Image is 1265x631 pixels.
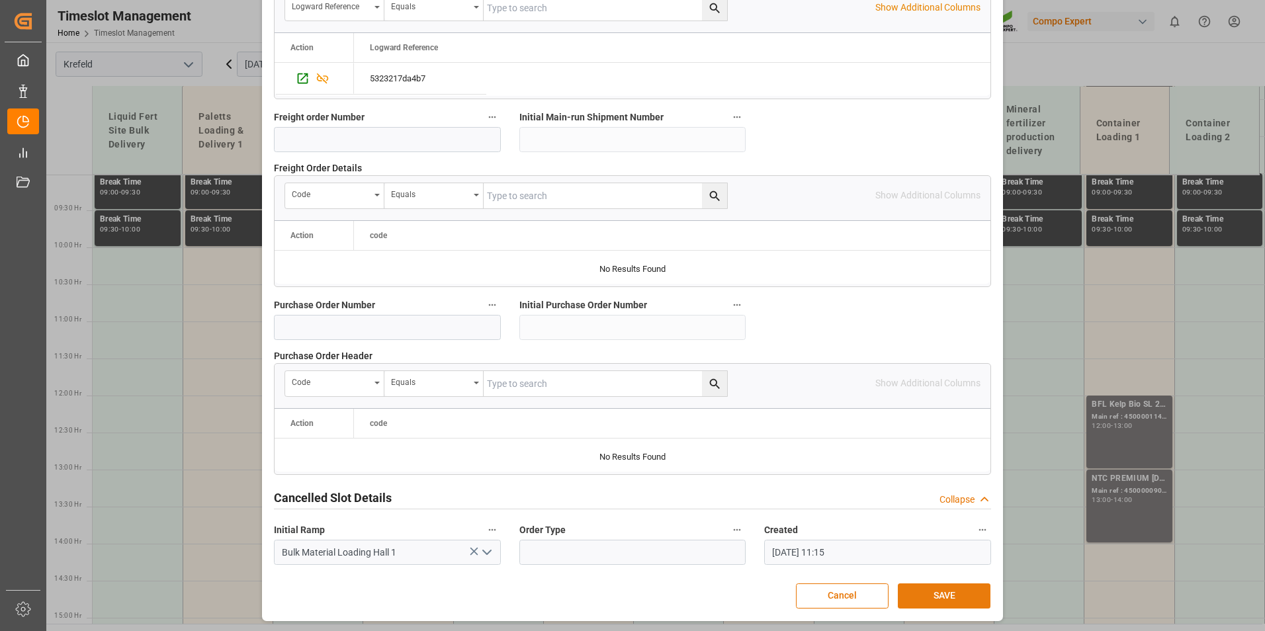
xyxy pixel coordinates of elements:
span: Initial Purchase Order Number [519,298,647,312]
div: Action [290,43,314,52]
div: code [292,185,370,200]
div: code [292,373,370,388]
div: Equals [391,373,469,388]
span: Order Type [519,523,566,537]
h2: Cancelled Slot Details [274,489,392,507]
div: Action [290,419,314,428]
div: 5323217da4b7 [354,63,486,94]
span: code [370,231,387,240]
div: Collapse [939,493,975,507]
p: Show Additional Columns [875,1,981,15]
button: Created [974,521,991,538]
span: Initial Ramp [274,523,325,537]
input: Type to search/select [274,540,501,565]
div: Equals [391,185,469,200]
button: search button [702,183,727,208]
span: Purchase Order Header [274,349,372,363]
input: Type to search [484,183,727,208]
button: Initial Purchase Order Number [728,296,746,314]
button: open menu [285,183,384,208]
button: open menu [285,371,384,396]
span: Freight Order Details [274,161,362,175]
div: Press SPACE to select this row. [354,63,486,95]
button: search button [702,371,727,396]
button: open menu [384,371,484,396]
div: Press SPACE to select this row. [275,63,354,95]
span: Created [764,523,798,537]
button: open menu [476,542,496,563]
button: Initial Main-run Shipment Number [728,108,746,126]
button: Freight order Number [484,108,501,126]
span: Logward Reference [370,43,438,52]
span: code [370,419,387,428]
input: Type to search [484,371,727,396]
button: Order Type [728,521,746,538]
span: Purchase Order Number [274,298,375,312]
span: Freight order Number [274,110,365,124]
button: Purchase Order Number [484,296,501,314]
span: Initial Main-run Shipment Number [519,110,664,124]
button: Initial Ramp [484,521,501,538]
button: Cancel [796,583,889,609]
button: open menu [384,183,484,208]
div: Action [290,231,314,240]
input: DD.MM.YYYY HH:MM [764,540,991,565]
button: SAVE [898,583,990,609]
